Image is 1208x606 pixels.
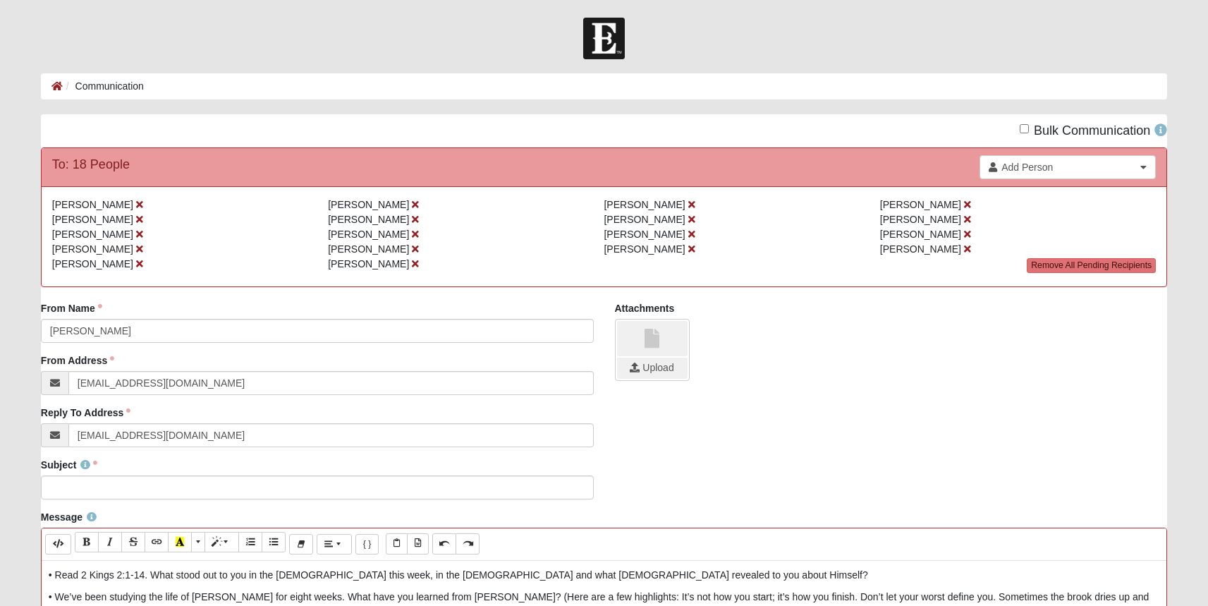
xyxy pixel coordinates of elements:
[52,258,133,269] span: [PERSON_NAME]
[1001,160,1136,174] span: Add Person
[386,533,408,554] button: Paste Text
[355,534,379,555] button: Merge Field
[191,532,205,552] button: More Color
[52,243,133,255] span: [PERSON_NAME]
[121,532,145,552] button: Strikethrough (⌘+⇧+S)
[880,229,961,240] span: [PERSON_NAME]
[328,199,409,210] span: [PERSON_NAME]
[52,214,133,225] span: [PERSON_NAME]
[407,533,429,554] button: Paste from Word
[168,532,192,552] button: Recent Color
[289,534,313,555] button: Remove Font Style (⌘+\)
[41,458,98,472] label: Subject
[262,532,286,552] button: Unordered list (⌘+⇧+NUM7)
[328,243,409,255] span: [PERSON_NAME]
[328,229,409,240] span: [PERSON_NAME]
[432,533,456,554] button: Undo (⌘+Z)
[41,301,102,315] label: From Name
[604,243,685,255] span: [PERSON_NAME]
[328,258,409,269] span: [PERSON_NAME]
[75,532,99,552] button: Bold (⌘+B)
[52,229,133,240] span: [PERSON_NAME]
[615,301,675,315] label: Attachments
[604,199,685,210] span: [PERSON_NAME]
[41,353,114,368] label: From Address
[880,214,961,225] span: [PERSON_NAME]
[98,532,122,552] button: Italic (⌘+I)
[52,199,133,210] span: [PERSON_NAME]
[1034,123,1150,138] span: Bulk Communication
[145,532,169,552] button: Link (⌘+K)
[317,534,351,555] button: Paragraph
[52,155,130,174] div: To: 18 People
[205,532,239,552] button: Style
[880,243,961,255] span: [PERSON_NAME]
[41,510,97,524] label: Message
[328,214,409,225] span: [PERSON_NAME]
[238,532,262,552] button: Ordered list (⌘+⇧+NUM8)
[63,79,144,94] li: Communication
[49,568,1159,583] p: • Read 2 Kings 2:1-14. What stood out to you in the [DEMOGRAPHIC_DATA] this week, in the [DEMOGRA...
[1020,124,1029,133] input: Bulk Communication
[45,534,71,555] button: Code Editor
[604,229,685,240] span: [PERSON_NAME]
[456,533,480,554] button: Redo (⌘+⇧+Z)
[41,406,130,420] label: Reply To Address
[604,214,685,225] span: [PERSON_NAME]
[1027,258,1156,273] a: Remove All Pending Recipients
[583,18,625,59] img: Church of Eleven22 Logo
[880,199,961,210] span: [PERSON_NAME]
[980,155,1156,179] a: Add Person Clear selection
